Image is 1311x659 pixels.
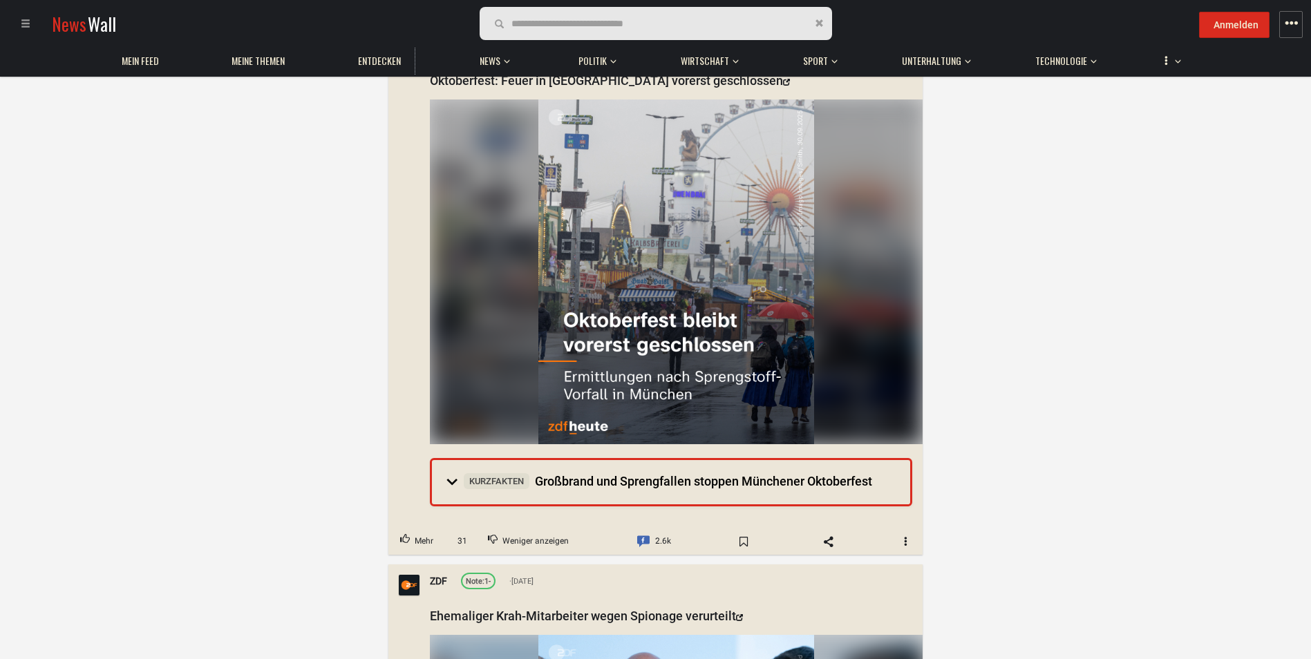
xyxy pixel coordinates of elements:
[809,530,849,552] span: Share
[358,55,401,67] span: Entdecken
[461,573,496,589] a: Note:1-
[464,473,872,488] span: Großbrand und Sprengfallen stoppen Münchener Oktoberfest
[480,55,500,67] span: News
[464,473,529,489] span: Kurzfakten
[895,48,968,75] a: Unterhaltung
[902,55,961,67] span: Unterhaltung
[1199,12,1270,38] button: Anmelden
[625,528,683,554] a: Comment
[1028,48,1094,75] a: Technologie
[538,99,814,443] img: Post Image 23530740
[724,530,764,552] span: Bookmark
[502,532,569,550] span: Weniger anzeigen
[796,41,838,75] button: Sport
[52,11,86,37] span: News
[122,55,159,67] span: Mein Feed
[430,99,923,443] img: 557709193_1281285570708412_386969638976783419_n.jpg
[430,609,743,623] a: Ehemaliger Krah-Mitarbeiter wegen Spionage verurteilt
[1214,19,1258,30] span: Anmelden
[232,55,285,67] span: Meine Themen
[803,55,828,67] span: Sport
[432,459,910,504] summary: KurzfaktenGroßbrand und Sprengfallen stoppen Münchener Oktoberfest
[466,577,484,586] span: Note:
[476,528,581,554] button: Downvote
[674,48,736,75] a: Wirtschaft
[895,41,971,75] button: Unterhaltung
[473,48,507,75] a: News
[578,55,607,67] span: Politik
[796,48,835,75] a: Sport
[52,11,116,37] a: NewsWall
[388,528,445,554] button: Upvote
[1035,55,1087,67] span: Technologie
[681,55,729,67] span: Wirtschaft
[509,575,534,588] span: [DATE]
[674,41,739,75] button: Wirtschaft
[473,41,514,75] button: News
[430,73,790,87] a: Oktoberfest: Feuer in [GEOGRAPHIC_DATA] vorerst geschlossen
[430,573,447,589] a: ZDF
[399,575,419,595] img: Profilbild von ZDF
[572,48,614,75] a: Politik
[655,532,671,550] span: 2.6k
[572,41,616,75] button: Politik
[466,575,491,588] div: 1-
[88,11,116,37] span: Wall
[1028,41,1097,75] button: Technologie
[450,535,474,548] span: 31
[415,532,433,550] span: Mehr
